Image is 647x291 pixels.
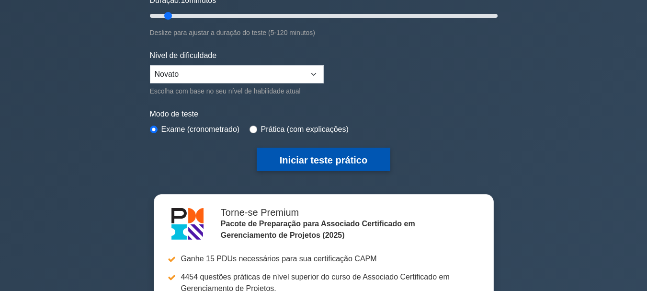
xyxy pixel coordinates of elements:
font: Prática (com explicações) [261,125,349,133]
button: Iniciar teste prático [257,148,390,171]
font: Nível de dificuldade [150,51,217,59]
font: Escolha com base no seu nível de habilidade atual [150,87,301,95]
font: Exame (cronometrado) [161,125,240,133]
font: Iniciar teste prático [280,155,367,165]
font: Modo de teste [150,110,198,118]
font: Deslize para ajustar a duração do teste (5-120 minutos) [150,29,316,36]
